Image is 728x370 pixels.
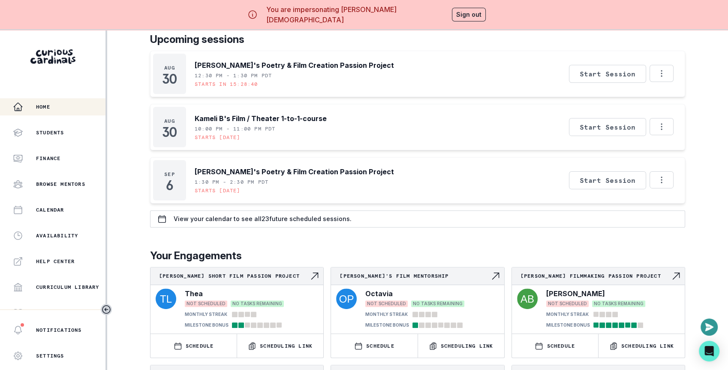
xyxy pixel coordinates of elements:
[260,343,313,349] p: Scheduling Link
[490,271,501,281] svg: Navigate to engagement page
[195,81,258,88] p: Starts in 15:28:40
[546,311,589,318] p: MONTHLY STREAK
[569,118,646,136] button: Start Session
[36,258,75,265] p: Help Center
[520,273,671,279] p: [PERSON_NAME] Filmmaking Passion Project
[185,288,203,299] p: Thea
[185,322,229,328] p: MILESTONE BONUS
[701,318,718,336] button: Open or close messaging widget
[164,64,175,71] p: Aug
[266,4,448,25] p: You are impersonating [PERSON_NAME][DEMOGRAPHIC_DATA]
[164,171,175,178] p: Sep
[547,343,575,349] p: SCHEDULE
[650,118,674,135] button: Options
[195,60,394,70] p: [PERSON_NAME]'s Poetry & Film Creation Passion Project
[195,125,276,132] p: 10:00 PM - 11:00 PM PDT
[599,334,685,358] button: Scheduling Link
[650,171,674,188] button: Options
[365,300,408,307] span: NOT SCHEDULED
[195,167,394,177] p: [PERSON_NAME]'s Poetry & Film Creation Passion Project
[186,343,214,349] p: SCHEDULE
[36,103,50,110] p: Home
[340,273,490,279] p: [PERSON_NAME]'s Film Mentorship
[546,288,605,299] p: [PERSON_NAME]
[30,49,75,64] img: Curious Cardinals Logo
[36,129,64,136] p: Students
[699,341,719,361] div: Open Intercom Messenger
[671,271,681,281] svg: Navigate to engagement page
[164,118,175,124] p: Aug
[452,8,486,21] button: Sign out
[174,215,352,222] p: View your calendar to see all 23 future scheduled sessions.
[101,304,112,315] button: Toggle sidebar
[336,288,357,309] img: svg
[150,334,237,358] button: SCHEDULE
[195,187,241,194] p: Starts [DATE]
[195,179,268,185] p: 1:30 PM - 2:30 PM PDT
[150,248,685,264] p: Your Engagements
[36,232,78,239] p: Availability
[195,72,272,79] p: 12:30 PM - 1:30 PM PDT
[512,267,685,330] a: [PERSON_NAME] Filmmaking Passion ProjectNavigate to engagement page[PERSON_NAME]NOT SCHEDULEDNO T...
[512,334,598,358] button: SCHEDULE
[546,322,590,328] p: MILESTONE BONUS
[411,300,464,307] span: NO TASKS REMAINING
[195,113,327,124] p: Kameli B's Film / Theater 1-to-1-course
[331,334,417,358] button: SCHEDULE
[365,311,408,318] p: MONTHLY STREAK
[185,311,227,318] p: MONTHLY STREAK
[150,32,685,47] p: Upcoming sessions
[185,300,227,307] span: NOT SCHEDULED
[162,75,177,83] p: 30
[650,65,674,82] button: Options
[36,284,99,291] p: Curriculum Library
[159,273,310,279] p: [PERSON_NAME] Short Film Passion Project
[366,343,394,349] p: SCHEDULE
[36,206,64,213] p: Calendar
[36,181,85,188] p: Browse Mentors
[621,343,674,349] p: Scheduling Link
[365,322,409,328] p: MILESTONE BONUS
[365,288,393,299] p: Octavia
[331,267,504,330] a: [PERSON_NAME]'s Film MentorshipNavigate to engagement pageOctaviaNOT SCHEDULEDNO TASKS REMAININGM...
[441,343,493,349] p: Scheduling Link
[569,171,646,189] button: Start Session
[150,267,323,330] a: [PERSON_NAME] Short Film Passion ProjectNavigate to engagement pageTheaNOT SCHEDULEDNO TASKS REMA...
[162,128,177,136] p: 30
[569,65,646,83] button: Start Session
[546,300,589,307] span: NOT SCHEDULED
[36,352,64,359] p: Settings
[517,288,538,309] img: svg
[156,288,176,309] img: svg
[166,181,173,190] p: 6
[36,327,82,334] p: Notifications
[36,155,60,162] p: Finance
[237,334,323,358] button: Scheduling Link
[231,300,284,307] span: NO TASKS REMAINING
[310,271,320,281] svg: Navigate to engagement page
[195,134,241,141] p: Starts [DATE]
[418,334,504,358] button: Scheduling Link
[592,300,645,307] span: NO TASKS REMAINING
